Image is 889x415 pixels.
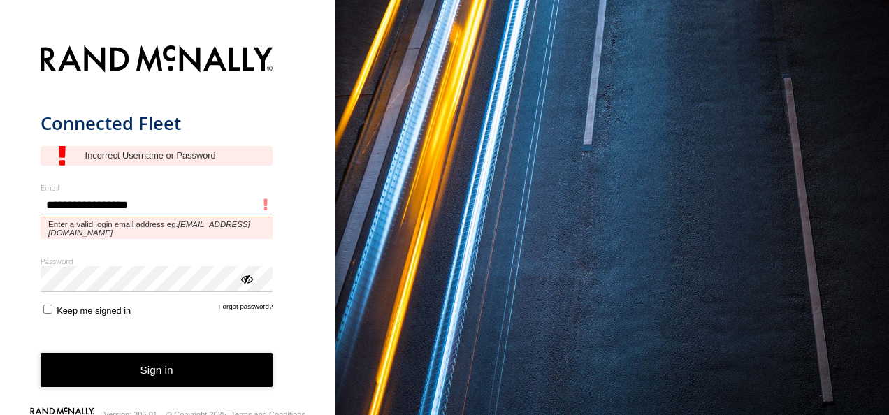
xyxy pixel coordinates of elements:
label: Password [41,256,273,266]
input: Keep me signed in [43,305,52,314]
button: Sign in [41,353,273,387]
h1: Connected Fleet [41,112,273,135]
span: Keep me signed in [57,305,131,316]
div: ViewPassword [239,271,253,285]
a: Forgot password? [219,303,273,316]
img: Rand McNally [41,43,273,78]
form: main [41,37,296,410]
span: Enter a valid login email address eg. [41,217,273,239]
em: [EMAIL_ADDRESS][DOMAIN_NAME] [48,220,250,237]
label: Email [41,182,273,193]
